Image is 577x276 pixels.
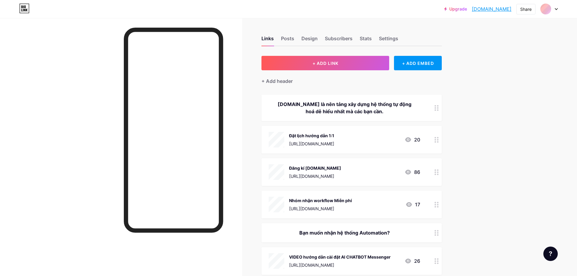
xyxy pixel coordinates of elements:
div: Subscribers [325,35,353,46]
div: Nhóm nhận workflow Miễn phí [289,197,352,204]
div: 20 [405,136,420,143]
div: [URL][DOMAIN_NAME] [289,173,341,179]
div: Links [261,35,274,46]
div: Đăng kí [DOMAIN_NAME] [289,165,341,171]
div: Stats [360,35,372,46]
div: Đặt lịch hướng dẫn 1:1 [289,132,334,139]
div: 26 [405,257,420,265]
div: Settings [379,35,398,46]
div: [URL][DOMAIN_NAME] [289,205,352,212]
div: + ADD EMBED [394,56,442,70]
div: Share [520,6,532,12]
div: [URL][DOMAIN_NAME] [289,262,391,268]
div: [URL][DOMAIN_NAME] [289,141,334,147]
a: [DOMAIN_NAME] [472,5,511,13]
div: Posts [281,35,294,46]
div: 17 [405,201,420,208]
div: Design [301,35,318,46]
div: [DOMAIN_NAME] là nên tảng xây dựng hệ thống tự động hoá dễ hiểu nhất mà các bạn cần. [269,101,420,115]
div: VIDEO hướng dẫn cài đặt AI CHATBOT Messenger [289,254,391,260]
button: + ADD LINK [261,56,389,70]
a: Upgrade [444,7,467,11]
div: 86 [405,168,420,176]
div: Bạn muốn nhận hệ thống Automation? [269,229,420,236]
span: + ADD LINK [313,61,338,66]
div: + Add header [261,77,293,85]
